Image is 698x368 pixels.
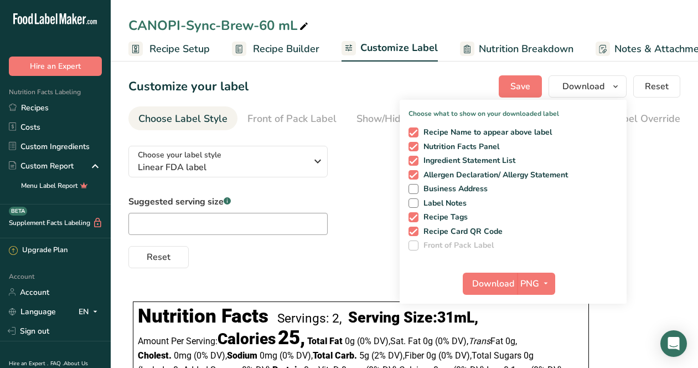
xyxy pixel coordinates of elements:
[426,350,436,361] span: 0g
[128,16,311,35] div: CANOPI-Sync-Brew-60 mL
[505,336,515,346] span: 0g
[467,336,468,346] span: ,
[438,350,472,361] span: ‏(0% DV)
[147,251,170,264] span: Reset
[9,245,68,256] div: Upgrade Plan
[562,80,604,93] span: Download
[356,111,452,126] div: Show/Hide Nutrients
[307,336,343,346] span: Total Fat
[360,40,438,55] span: Customize Label
[520,277,539,290] span: PNG
[342,35,438,62] a: Customize Label
[437,309,474,326] span: 31mL
[479,42,573,57] span: Nutrition Breakdown
[418,170,568,180] span: Allergen Declaration/ Allergy Statement
[405,350,424,361] span: Fiber
[510,80,530,93] span: Save
[418,127,552,137] span: Recipe Name to appear above label
[418,156,516,166] span: Ingredient Statement List
[348,309,478,326] div: Serving Size: ,
[403,350,405,361] span: ,
[515,336,517,346] span: ,
[79,305,102,318] div: EN
[472,277,514,290] span: Download
[174,350,192,361] span: 0mg
[9,302,56,321] a: Language
[260,350,277,361] span: 0mg
[357,336,390,346] span: ‏(0% DV)
[575,111,691,126] div: Manual Label Override
[645,80,669,93] span: Reset
[128,78,249,96] h1: Customize your label
[277,311,342,326] div: Servings: 2,
[499,75,542,98] button: Save
[435,336,468,346] span: ‏(0% DV)
[149,42,210,57] span: Recipe Setup
[371,350,405,361] span: ‏(2% DV)
[227,350,257,361] span: Sodium
[128,195,328,208] label: Suggested serving size
[418,198,467,208] span: Label Notes
[418,212,468,222] span: Recipe Tags
[194,350,227,361] span: ‏(0% DV)
[280,350,313,361] span: ‏(0% DV)
[138,111,228,126] div: Choose Label Style
[218,330,276,348] span: Calories
[400,100,627,119] p: Choose what to show on your downloaded label
[418,241,494,251] span: Front of Pack Label
[460,37,573,62] a: Nutrition Breakdown
[50,360,64,367] a: FAQ .
[311,350,313,361] span: ,
[418,184,488,194] span: Business Address
[9,160,74,172] div: Custom Report
[468,336,490,346] i: Trans
[247,111,337,126] div: Front of Pack Label
[313,350,357,361] span: Total Carb.
[138,161,307,174] span: Linear FDA label
[253,42,319,57] span: Recipe Builder
[225,350,227,361] span: ,
[660,330,687,357] div: Open Intercom Messenger
[359,350,369,361] span: 5g
[128,146,328,177] button: Choose your label style Linear FDA label
[9,207,27,216] div: BETA
[472,350,521,361] span: Total Sugars
[390,336,421,346] span: Sat. Fat
[463,273,517,295] button: Download
[128,37,210,62] a: Recipe Setup
[128,246,189,268] button: Reset
[418,142,500,152] span: Nutrition Facts Panel
[418,227,503,237] span: Recipe Card QR Code
[470,350,472,361] span: ,
[138,149,221,161] span: Choose your label style
[232,37,319,62] a: Recipe Builder
[633,75,680,98] button: Reset
[524,350,534,361] span: 0g
[138,305,268,328] div: Nutrition Facts
[9,57,102,76] button: Hire an Expert
[345,336,355,346] span: 0g
[138,350,172,361] span: Cholest.
[517,273,555,295] button: PNG
[138,332,305,347] div: Amount Per Serving:
[278,326,305,349] span: 25,
[423,336,433,346] span: 0g
[549,75,627,98] button: Download
[468,336,503,346] span: Fat
[9,360,48,367] a: Hire an Expert .
[389,336,390,346] span: ,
